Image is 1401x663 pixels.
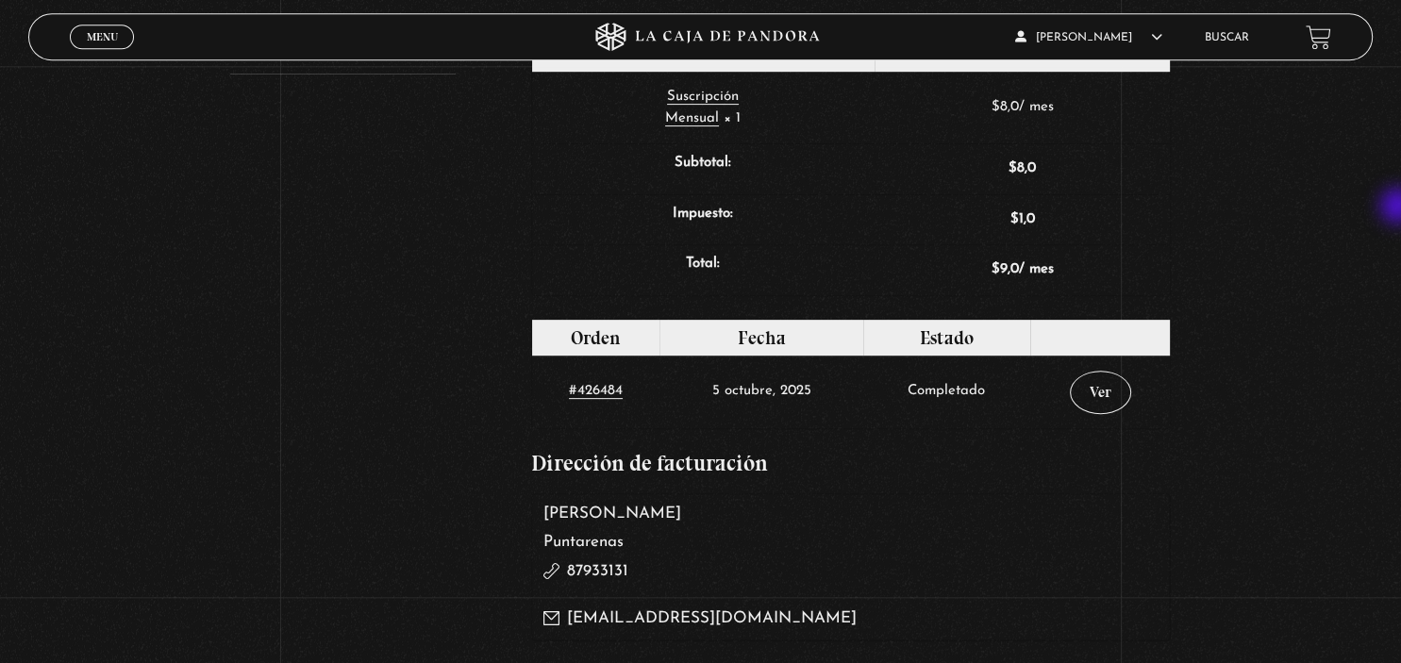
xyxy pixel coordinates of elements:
[992,262,1000,276] span: $
[920,326,974,349] span: Estado
[531,452,1172,474] h2: Dirección de facturación
[1010,212,1035,226] span: 1,0
[1010,212,1019,226] span: $
[1009,161,1036,175] span: 8,0
[667,90,739,104] span: Suscripción
[992,262,1019,276] span: 9,0
[863,356,1030,428] td: Completado
[1015,32,1162,43] span: [PERSON_NAME]
[711,384,810,398] time: 1759715648
[665,90,739,126] a: Suscripción Mensual
[875,244,1171,295] td: / mes
[571,326,621,349] span: Orden
[543,605,1159,634] p: [EMAIL_ADDRESS][DOMAIN_NAME]
[875,72,1171,143] td: / mes
[532,194,875,245] th: Impuesto:
[532,143,875,194] th: Subtotal:
[724,111,741,125] strong: × 1
[531,493,1172,641] address: [PERSON_NAME] Puntarenas
[1070,371,1131,414] a: Ver
[87,31,118,42] span: Menu
[737,326,785,349] span: Fecha
[543,557,1159,587] p: 87933131
[992,100,1000,114] span: $
[569,384,623,399] a: #426484
[1009,161,1017,175] span: $
[1306,25,1331,50] a: View your shopping cart
[532,244,875,295] th: Total:
[992,100,1019,114] span: 8,0
[1205,32,1249,43] a: Buscar
[80,47,125,60] span: Cerrar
